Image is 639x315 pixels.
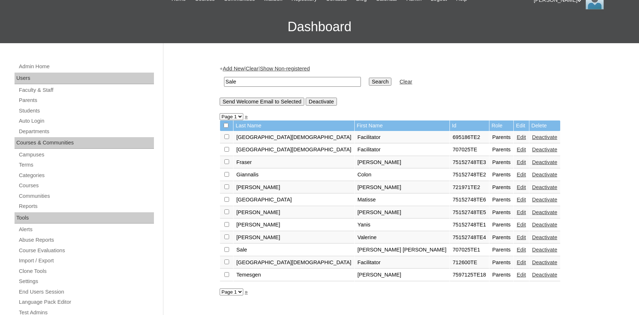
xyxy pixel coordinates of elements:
div: Courses & Communities [15,137,154,149]
a: Deactivate [532,134,557,140]
td: Parents [489,206,514,219]
td: Parents [489,232,514,244]
a: Deactivate [532,209,557,215]
td: Yanis [355,219,449,231]
a: Reports [18,202,154,211]
a: Courses [18,181,154,190]
input: Search [369,78,391,86]
a: End Users Session [18,287,154,296]
td: Colon [355,169,449,181]
td: [GEOGRAPHIC_DATA] [233,194,354,206]
td: Parents [489,156,514,169]
td: 7597125TE18 [450,269,489,281]
td: 707025TE [450,144,489,156]
td: 75152748TE2 [450,169,489,181]
a: Deactivate [532,234,557,240]
a: Add New [223,66,244,71]
td: Facilitator [355,144,449,156]
a: Auto Login [18,116,154,126]
td: 707025TE1 [450,244,489,256]
td: Parents [489,131,514,144]
td: [PERSON_NAME] [233,181,354,194]
a: Deactivate [532,222,557,228]
td: [PERSON_NAME] [355,206,449,219]
a: Edit [517,172,526,177]
td: Parents [489,144,514,156]
td: Facilitator [355,131,449,144]
td: [PERSON_NAME] [355,156,449,169]
a: » [245,289,248,295]
input: Deactivate [306,98,337,106]
td: Sale [233,244,354,256]
td: [PERSON_NAME] [355,181,449,194]
a: Edit [517,222,526,228]
a: Deactivate [532,147,557,152]
a: Edit [517,197,526,202]
a: Edit [517,209,526,215]
div: + | | [220,65,579,105]
a: Parents [18,96,154,105]
div: Users [15,73,154,84]
a: Clear [246,66,259,71]
a: Deactivate [532,184,557,190]
td: [GEOGRAPHIC_DATA][DEMOGRAPHIC_DATA] [233,257,354,269]
td: 75152748TE4 [450,232,489,244]
td: Parents [489,219,514,231]
a: Edit [517,259,526,265]
a: Categories [18,171,154,180]
td: Matisse [355,194,449,206]
h3: Dashboard [4,11,635,43]
a: Edit [517,184,526,190]
a: Campuses [18,150,154,159]
td: 75152748TE6 [450,194,489,206]
a: Terms [18,160,154,169]
a: Edit [517,134,526,140]
td: Fraser [233,156,354,169]
td: 695186TE2 [450,131,489,144]
td: First Name [355,120,449,131]
a: Communities [18,192,154,201]
td: Id [450,120,489,131]
a: Edit [517,247,526,253]
td: 721971TE2 [450,181,489,194]
td: [GEOGRAPHIC_DATA][DEMOGRAPHIC_DATA] [233,144,354,156]
a: Deactivate [532,272,557,278]
td: Delete [529,120,560,131]
td: [PERSON_NAME] [233,232,354,244]
td: [PERSON_NAME] [233,206,354,219]
a: » [245,114,248,119]
td: Parents [489,257,514,269]
a: Import / Export [18,256,154,265]
td: Parents [489,269,514,281]
a: Clone Tools [18,267,154,276]
td: Parents [489,181,514,194]
td: 75152748TE3 [450,156,489,169]
td: Parents [489,194,514,206]
td: Parents [489,169,514,181]
td: Temesgen [233,269,354,281]
td: Edit [514,120,529,131]
a: Edit [517,272,526,278]
a: Show Non-registered [260,66,310,71]
a: Deactivate [532,247,557,253]
td: 75152748TE5 [450,206,489,219]
td: Parents [489,244,514,256]
a: Deactivate [532,159,557,165]
td: [PERSON_NAME] [233,219,354,231]
a: Deactivate [532,172,557,177]
a: Students [18,106,154,115]
td: 75152748TE1 [450,219,489,231]
a: Edit [517,234,526,240]
a: Course Evaluations [18,246,154,255]
a: Clear [399,79,412,85]
input: Send Welcome Email to Selected [220,98,304,106]
a: Edit [517,159,526,165]
a: Admin Home [18,62,154,71]
a: Language Pack Editor [18,298,154,307]
a: Departments [18,127,154,136]
input: Search [224,77,361,87]
td: [PERSON_NAME] [PERSON_NAME] [355,244,449,256]
td: [GEOGRAPHIC_DATA][DEMOGRAPHIC_DATA] [233,131,354,144]
a: Deactivate [532,259,557,265]
td: [PERSON_NAME] [355,269,449,281]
